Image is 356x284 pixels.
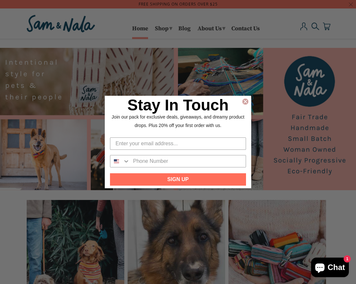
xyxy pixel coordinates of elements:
span: Stay In Touch [127,96,228,114]
img: United States [114,159,119,164]
button: Search Countries [110,155,130,167]
span: Join our pack for exclusive deals, giveaways, and dreamy product drops. Plus 20% off your first o... [112,114,244,128]
input: Phone Number [130,155,246,167]
input: Enter your email address... [110,137,246,150]
button: Close dialog [242,98,249,105]
button: SIGN UP [110,173,246,186]
inbox-online-store-chat: Shopify online store chat [309,258,351,279]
